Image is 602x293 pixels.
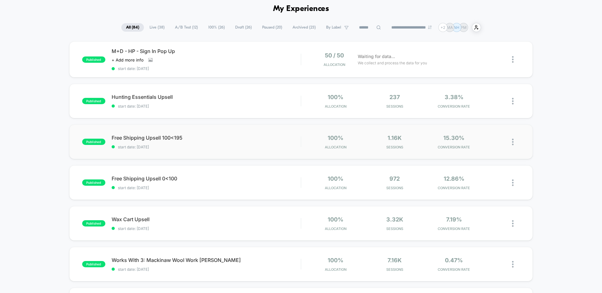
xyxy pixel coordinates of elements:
span: 0.47% [445,257,463,264]
span: 7.16k [388,257,402,264]
span: Allocation [325,104,346,109]
span: 50 / 50 [325,52,344,59]
span: Sessions [367,267,423,272]
span: Allocation [325,226,346,231]
span: Sessions [367,226,423,231]
span: 1.16k [388,135,402,141]
img: close [512,98,514,104]
img: close [512,56,514,63]
span: 3.38% [445,94,463,100]
span: Works With 3: Mackinaw Wool Work [PERSON_NAME] [112,257,301,263]
span: 15.30% [443,135,464,141]
span: CONVERSION RATE [426,226,482,231]
p: NH [454,25,459,30]
span: published [82,98,105,104]
span: CONVERSION RATE [426,186,482,190]
img: close [512,139,514,145]
span: 100% [328,94,343,100]
span: published [82,56,105,63]
span: published [82,139,105,145]
img: close [512,220,514,227]
span: published [82,220,105,226]
span: + Add more info [112,57,144,62]
div: + 2 [438,23,447,32]
span: 100% [328,135,343,141]
span: start date: [DATE] [112,145,301,149]
span: start date: [DATE] [112,66,301,71]
img: end [428,25,432,29]
span: All ( 84 ) [121,23,144,32]
span: published [82,261,105,267]
span: 100% [328,175,343,182]
span: Draft ( 26 ) [230,23,256,32]
p: PM [461,25,467,30]
span: Hunting Essentials Upsell [112,94,301,100]
span: start date: [DATE] [112,267,301,272]
span: Free Shipping Upsell 100<195 [112,135,301,141]
span: Live ( 38 ) [145,23,169,32]
span: A/B Test ( 12 ) [170,23,203,32]
span: CONVERSION RATE [426,145,482,149]
span: 100% [328,216,343,223]
span: CONVERSION RATE [426,267,482,272]
span: Allocation [325,186,346,190]
span: start date: [DATE] [112,104,301,109]
span: Allocation [324,62,345,67]
img: close [512,179,514,186]
span: Paused ( 20 ) [257,23,287,32]
span: Archived ( 23 ) [288,23,320,32]
span: Allocation [325,145,346,149]
span: 972 [389,175,400,182]
span: 100% ( 26 ) [203,23,230,32]
span: We collect and process the data for you [358,60,427,66]
span: 12.86% [444,175,464,182]
span: 237 [389,94,400,100]
span: Sessions [367,186,423,190]
span: 7.19% [446,216,462,223]
span: Sessions [367,145,423,149]
img: close [512,261,514,268]
span: 3.32k [386,216,403,223]
span: Sessions [367,104,423,109]
p: MA [447,25,453,30]
span: Wax Cart Upsell [112,216,301,222]
h1: My Experiences [273,4,329,13]
span: M+D - HP - Sign In Pop Up [112,48,301,54]
span: Waiting for data... [358,53,395,60]
span: Free Shipping Upsell 0<100 [112,175,301,182]
span: published [82,179,105,186]
span: Allocation [325,267,346,272]
span: By Label [326,25,341,30]
span: start date: [DATE] [112,185,301,190]
span: 100% [328,257,343,264]
span: CONVERSION RATE [426,104,482,109]
span: start date: [DATE] [112,226,301,231]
